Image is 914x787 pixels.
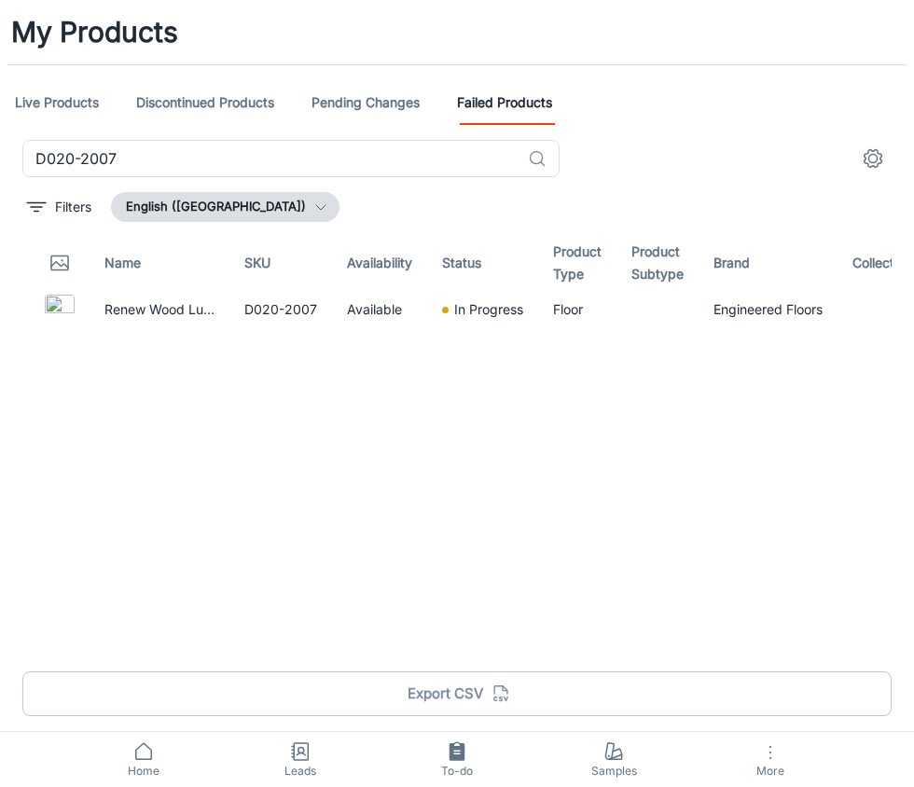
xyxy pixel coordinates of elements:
[233,763,367,780] span: Leads
[229,289,332,330] td: D020-2007
[111,192,339,222] button: English ([GEOGRAPHIC_DATA])
[457,80,552,125] a: Failed Products
[538,289,616,330] td: Floor
[616,237,699,289] th: Product Subtype
[535,732,692,787] a: Samples
[547,763,681,780] span: Samples
[390,763,524,780] span: To-do
[90,237,229,289] th: Name
[22,671,892,716] button: Export CSV
[76,763,211,780] span: Home
[699,289,838,330] td: Engineered Floors
[222,732,379,787] a: Leads
[65,732,222,787] a: Home
[55,197,91,217] p: Filters
[22,140,520,177] input: Search
[332,237,427,289] th: Availability
[15,80,99,125] a: Live Products
[48,252,71,274] svg: Thumbnail
[11,11,178,53] h1: My Products
[454,299,523,320] p: In Progress
[379,732,535,787] a: To-do
[427,237,538,289] th: Status
[332,289,427,330] td: Available
[699,237,838,289] th: Brand
[104,299,215,320] p: Renew Wood Lux - [GEOGRAPHIC_DATA]
[312,80,420,125] a: Pending Changes
[229,237,332,289] th: SKU
[136,80,274,125] a: Discontinued Products
[538,237,616,289] th: Product Type
[854,140,892,177] button: settings
[703,764,838,778] span: More
[22,192,96,222] button: filter
[692,732,849,787] button: More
